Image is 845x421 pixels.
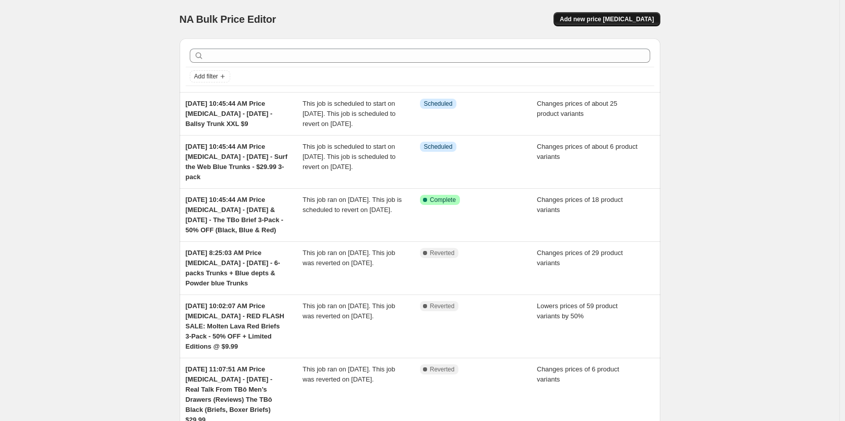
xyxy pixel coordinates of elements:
[180,14,276,25] span: NA Bulk Price Editor
[303,249,395,267] span: This job ran on [DATE]. This job was reverted on [DATE].
[194,72,218,80] span: Add filter
[303,143,396,171] span: This job is scheduled to start on [DATE]. This job is scheduled to revert on [DATE].
[430,302,455,310] span: Reverted
[424,100,453,108] span: Scheduled
[303,365,395,383] span: This job ran on [DATE]. This job was reverted on [DATE].
[554,12,660,26] button: Add new price [MEDICAL_DATA]
[186,249,280,287] span: [DATE] 8:25:03 AM Price [MEDICAL_DATA] - [DATE] - 6-packs Trunks + Blue depts & Powder blue Trunks
[186,302,284,350] span: [DATE] 10:02:07 AM Price [MEDICAL_DATA] - RED FLASH SALE: Molten Lava Red Briefs 3-Pack - 50% OFF...
[303,196,402,214] span: This job ran on [DATE]. This job is scheduled to revert on [DATE].
[430,249,455,257] span: Reverted
[537,196,623,214] span: Changes prices of 18 product variants
[430,365,455,373] span: Reverted
[186,196,283,234] span: [DATE] 10:45:44 AM Price [MEDICAL_DATA] - [DATE] & [DATE] - The TBo Brief 3-Pack - 50% OFF (Black...
[537,365,619,383] span: Changes prices of 6 product variants
[537,249,623,267] span: Changes prices of 29 product variants
[537,302,618,320] span: Lowers prices of 59 product variants by 50%
[190,70,230,82] button: Add filter
[186,100,273,128] span: [DATE] 10:45:44 AM Price [MEDICAL_DATA] - [DATE] - Ballsy Trunk XXL $9
[303,302,395,320] span: This job ran on [DATE]. This job was reverted on [DATE].
[424,143,453,151] span: Scheduled
[537,143,638,160] span: Changes prices of about 6 product variants
[560,15,654,23] span: Add new price [MEDICAL_DATA]
[303,100,396,128] span: This job is scheduled to start on [DATE]. This job is scheduled to revert on [DATE].
[186,143,287,181] span: [DATE] 10:45:44 AM Price [MEDICAL_DATA] - [DATE] - Surf the Web Blue Trunks - $29.99 3-pack
[537,100,617,117] span: Changes prices of about 25 product variants
[430,196,456,204] span: Complete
